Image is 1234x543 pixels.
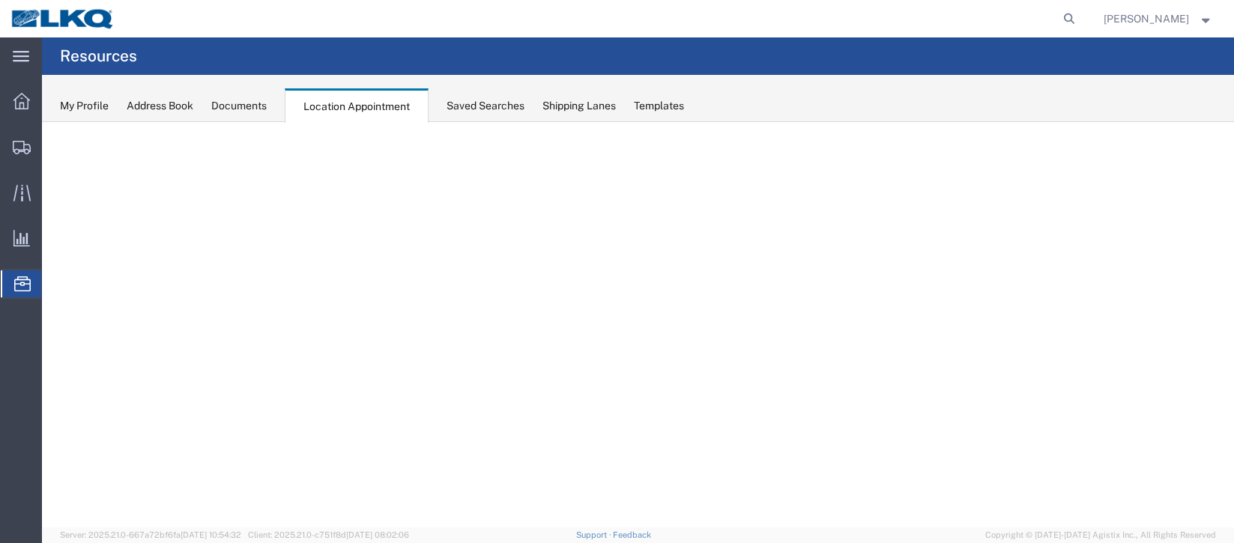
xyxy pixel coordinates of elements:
span: Server: 2025.21.0-667a72bf6fa [60,530,241,539]
a: Feedback [613,530,651,539]
span: Copyright © [DATE]-[DATE] Agistix Inc., All Rights Reserved [985,529,1216,542]
a: Support [576,530,614,539]
img: logo [10,7,115,30]
iframe: FS Legacy Container [42,122,1234,527]
div: Saved Searches [447,98,524,114]
span: Christopher Sanchez [1104,10,1189,27]
div: Templates [634,98,684,114]
h4: Resources [60,37,137,75]
span: Client: 2025.21.0-c751f8d [248,530,409,539]
div: Shipping Lanes [542,98,616,114]
span: [DATE] 10:54:32 [181,530,241,539]
div: My Profile [60,98,109,114]
span: [DATE] 08:02:06 [346,530,409,539]
div: Documents [211,98,267,114]
div: Location Appointment [285,88,429,123]
button: [PERSON_NAME] [1103,10,1214,28]
div: Address Book [127,98,193,114]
